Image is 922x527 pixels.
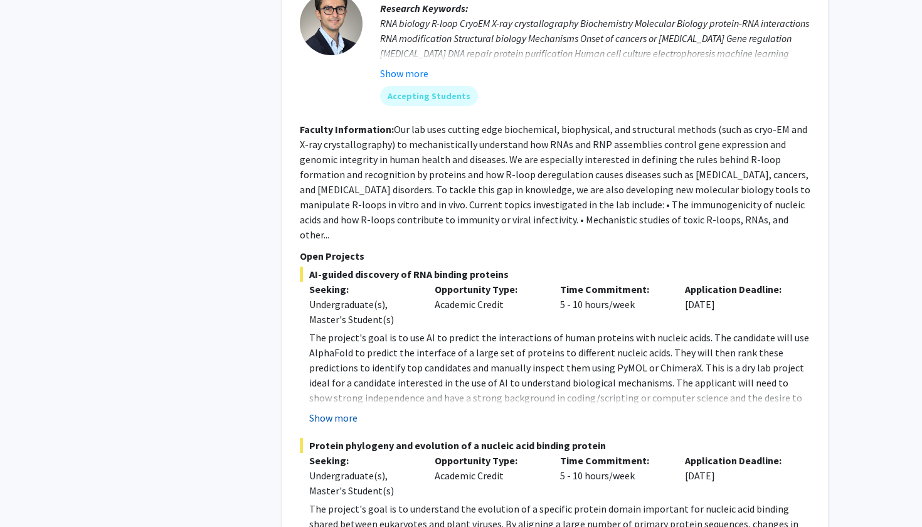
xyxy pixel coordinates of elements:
[300,248,810,263] p: Open Projects
[300,123,394,136] b: Faculty Information:
[425,282,551,327] div: Academic Credit
[435,453,541,468] p: Opportunity Type:
[685,282,792,297] p: Application Deadline:
[435,282,541,297] p: Opportunity Type:
[551,453,676,498] div: 5 - 10 hours/week
[9,471,53,518] iframe: Chat
[380,2,469,14] b: Research Keywords:
[309,297,416,327] div: Undergraduate(s), Master's Student(s)
[300,123,810,241] fg-read-more: Our lab uses cutting edge biochemical, biophysical, and structural methods (such as cryo-EM and X...
[309,330,810,435] p: The project's goal is to use AI to predict the interactions of human proteins with nucleic acids....
[309,468,416,498] div: Undergraduate(s), Master's Student(s)
[300,438,810,453] span: Protein phylogeny and evolution of a nucleic acid binding protein
[380,66,428,81] button: Show more
[309,410,358,425] button: Show more
[309,453,416,468] p: Seeking:
[425,453,551,498] div: Academic Credit
[676,282,801,327] div: [DATE]
[309,282,416,297] p: Seeking:
[685,453,792,468] p: Application Deadline:
[300,267,810,282] span: AI-guided discovery of RNA binding proteins
[560,282,667,297] p: Time Commitment:
[560,453,667,468] p: Time Commitment:
[380,16,810,76] div: RNA biology R-loop CryoEM X-ray crystallography Biochemistry Molecular Biology protein-RNA intera...
[551,282,676,327] div: 5 - 10 hours/week
[380,86,478,106] mat-chip: Accepting Students
[676,453,801,498] div: [DATE]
